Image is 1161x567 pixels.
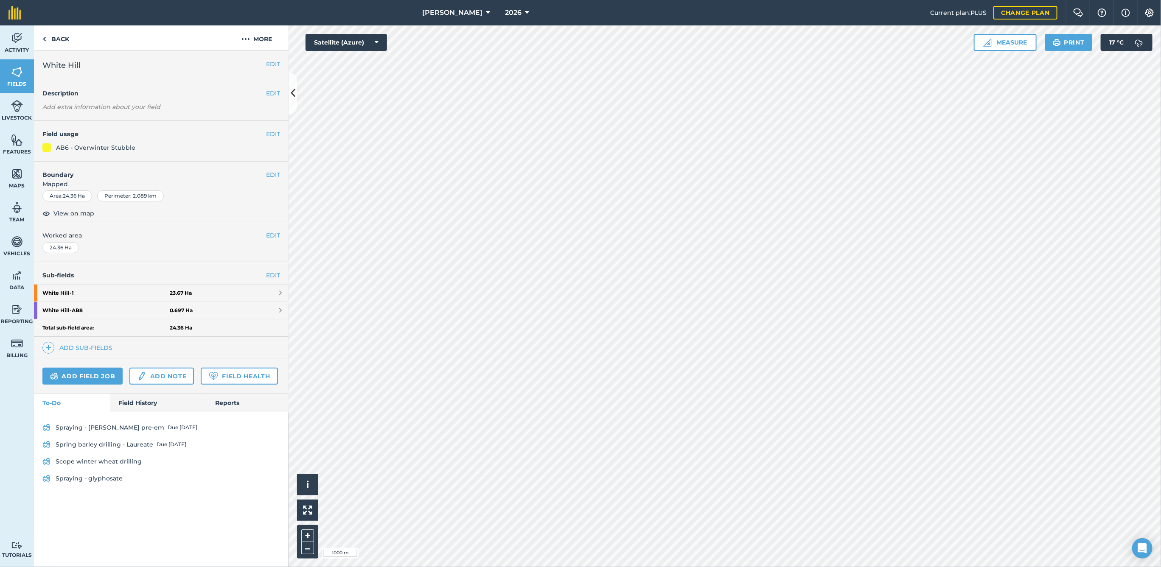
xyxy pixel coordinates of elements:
[34,285,289,302] a: White Hill-123.67 Ha
[45,343,51,353] img: svg+xml;base64,PHN2ZyB4bWxucz0iaHR0cDovL3d3dy53My5vcmcvMjAwMC9zdmciIHdpZHRoPSIxNCIgaGVpZ2h0PSIyNC...
[42,190,92,201] div: Area : 24.36 Ha
[42,324,170,331] strong: Total sub-field area:
[34,162,266,179] h4: Boundary
[170,324,192,331] strong: 24.36 Ha
[974,34,1037,51] button: Measure
[306,34,387,51] button: Satellite (Azure)
[1097,8,1107,17] img: A question mark icon
[1045,34,1093,51] button: Print
[1132,538,1153,559] div: Open Intercom Messenger
[42,129,266,139] h4: Field usage
[42,34,46,44] img: svg+xml;base64,PHN2ZyB4bWxucz0iaHR0cDovL3d3dy53My5vcmcvMjAwMC9zdmciIHdpZHRoPSI5IiBoZWlnaHQ9IjI0Ii...
[225,25,289,50] button: More
[42,473,50,483] img: svg+xml;base64,PD94bWwgdmVyc2lvbj0iMS4wIiBlbmNvZGluZz0idXRmLTgiPz4KPCEtLSBHZW5lcmF0b3I6IEFkb2JlIE...
[110,394,206,412] a: Field History
[11,542,23,550] img: svg+xml;base64,PD94bWwgdmVyc2lvbj0iMS4wIiBlbmNvZGluZz0idXRmLTgiPz4KPCEtLSBHZW5lcmF0b3I6IEFkb2JlIE...
[266,129,280,139] button: EDIT
[505,8,522,18] span: 2026
[11,66,23,78] img: svg+xml;base64,PHN2ZyB4bWxucz0iaHR0cDovL3d3dy53My5vcmcvMjAwMC9zdmciIHdpZHRoPSI1NiIgaGVpZ2h0PSI2MC...
[11,201,23,214] img: svg+xml;base64,PD94bWwgdmVyc2lvbj0iMS4wIiBlbmNvZGluZz0idXRmLTgiPz4KPCEtLSBHZW5lcmF0b3I6IEFkb2JlIE...
[53,209,94,218] span: View on map
[42,368,123,385] a: Add field job
[1122,8,1130,18] img: svg+xml;base64,PHN2ZyB4bWxucz0iaHR0cDovL3d3dy53My5vcmcvMjAwMC9zdmciIHdpZHRoPSIxNyIgaGVpZ2h0PSIxNy...
[42,59,81,71] span: White Hill
[168,424,197,431] div: Due [DATE]
[42,472,280,485] a: Spraying - glyphosate
[42,421,280,434] a: Spraying - [PERSON_NAME] pre-emDue [DATE]
[1101,34,1153,51] button: 17 °C
[306,479,309,490] span: i
[129,368,194,385] a: Add note
[170,290,192,296] strong: 23.67 Ha
[11,100,23,112] img: svg+xml;base64,PD94bWwgdmVyc2lvbj0iMS4wIiBlbmNvZGluZz0idXRmLTgiPz4KPCEtLSBHZW5lcmF0b3I6IEFkb2JlIE...
[34,271,289,280] h4: Sub-fields
[11,32,23,45] img: svg+xml;base64,PD94bWwgdmVyc2lvbj0iMS4wIiBlbmNvZGluZz0idXRmLTgiPz4KPCEtLSBHZW5lcmF0b3I6IEFkb2JlIE...
[42,231,280,240] span: Worked area
[201,368,278,385] a: Field Health
[42,208,50,218] img: svg+xml;base64,PHN2ZyB4bWxucz0iaHR0cDovL3d3dy53My5vcmcvMjAwMC9zdmciIHdpZHRoPSIxOCIgaGVpZ2h0PSIyNC...
[11,337,23,350] img: svg+xml;base64,PD94bWwgdmVyc2lvbj0iMS4wIiBlbmNvZGluZz0idXRmLTgiPz4KPCEtLSBHZW5lcmF0b3I6IEFkb2JlIE...
[42,89,280,98] h4: Description
[207,394,289,412] a: Reports
[1109,34,1124,51] span: 17 ° C
[11,303,23,316] img: svg+xml;base64,PD94bWwgdmVyc2lvbj0iMS4wIiBlbmNvZGluZz0idXRmLTgiPz4KPCEtLSBHZW5lcmF0b3I6IEFkb2JlIE...
[266,59,280,69] button: EDIT
[42,455,280,468] a: Scope winter wheat drilling
[50,371,58,381] img: svg+xml;base64,PD94bWwgdmVyc2lvbj0iMS4wIiBlbmNvZGluZz0idXRmLTgiPz4KPCEtLSBHZW5lcmF0b3I6IEFkb2JlIE...
[157,441,186,448] div: Due [DATE]
[42,208,94,218] button: View on map
[241,34,250,44] img: svg+xml;base64,PHN2ZyB4bWxucz0iaHR0cDovL3d3dy53My5vcmcvMjAwMC9zdmciIHdpZHRoPSIyMCIgaGVpZ2h0PSIyNC...
[34,25,78,50] a: Back
[34,179,289,189] span: Mapped
[137,371,146,381] img: svg+xml;base64,PD94bWwgdmVyc2lvbj0iMS4wIiBlbmNvZGluZz0idXRmLTgiPz4KPCEtLSBHZW5lcmF0b3I6IEFkb2JlIE...
[1144,8,1155,17] img: A cog icon
[56,143,135,152] div: AB6 - Overwinter Stubble
[97,190,164,201] div: Perimeter : 2.089 km
[266,231,280,240] button: EDIT
[42,302,170,319] strong: White Hill - AB8
[266,170,280,179] button: EDIT
[42,103,160,111] em: Add extra information about your field
[42,422,50,433] img: svg+xml;base64,PD94bWwgdmVyc2lvbj0iMS4wIiBlbmNvZGluZz0idXRmLTgiPz4KPCEtLSBHZW5lcmF0b3I6IEFkb2JlIE...
[1130,34,1147,51] img: svg+xml;base64,PD94bWwgdmVyc2lvbj0iMS4wIiBlbmNvZGluZz0idXRmLTgiPz4KPCEtLSBHZW5lcmF0b3I6IEFkb2JlIE...
[422,8,482,18] span: [PERSON_NAME]
[42,438,280,451] a: Spring barley drilling - LaureateDue [DATE]
[8,6,21,20] img: fieldmargin Logo
[34,302,289,319] a: White Hill-AB80.697 Ha
[42,242,79,253] div: 24.36 Ha
[170,307,193,314] strong: 0.697 Ha
[297,474,318,495] button: i
[301,529,314,542] button: +
[42,342,116,354] a: Add sub-fields
[993,6,1057,20] a: Change plan
[301,542,314,554] button: –
[34,394,110,412] a: To-Do
[42,285,170,302] strong: White Hill - 1
[42,456,50,466] img: svg+xml;base64,PD94bWwgdmVyc2lvbj0iMS4wIiBlbmNvZGluZz0idXRmLTgiPz4KPCEtLSBHZW5lcmF0b3I6IEFkb2JlIE...
[266,271,280,280] a: EDIT
[266,89,280,98] button: EDIT
[930,8,987,17] span: Current plan : PLUS
[1073,8,1083,17] img: Two speech bubbles overlapping with the left bubble in the forefront
[11,235,23,248] img: svg+xml;base64,PD94bWwgdmVyc2lvbj0iMS4wIiBlbmNvZGluZz0idXRmLTgiPz4KPCEtLSBHZW5lcmF0b3I6IEFkb2JlIE...
[11,168,23,180] img: svg+xml;base64,PHN2ZyB4bWxucz0iaHR0cDovL3d3dy53My5vcmcvMjAwMC9zdmciIHdpZHRoPSI1NiIgaGVpZ2h0PSI2MC...
[11,269,23,282] img: svg+xml;base64,PD94bWwgdmVyc2lvbj0iMS4wIiBlbmNvZGluZz0idXRmLTgiPz4KPCEtLSBHZW5lcmF0b3I6IEFkb2JlIE...
[303,506,312,515] img: Four arrows, one pointing top left, one top right, one bottom right and the last bottom left
[11,134,23,146] img: svg+xml;base64,PHN2ZyB4bWxucz0iaHR0cDovL3d3dy53My5vcmcvMjAwMC9zdmciIHdpZHRoPSI1NiIgaGVpZ2h0PSI2MC...
[42,439,50,450] img: svg+xml;base64,PD94bWwgdmVyc2lvbj0iMS4wIiBlbmNvZGluZz0idXRmLTgiPz4KPCEtLSBHZW5lcmF0b3I6IEFkb2JlIE...
[1053,37,1061,47] img: svg+xml;base64,PHN2ZyB4bWxucz0iaHR0cDovL3d3dy53My5vcmcvMjAwMC9zdmciIHdpZHRoPSIxOSIgaGVpZ2h0PSIyNC...
[983,38,992,47] img: Ruler icon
